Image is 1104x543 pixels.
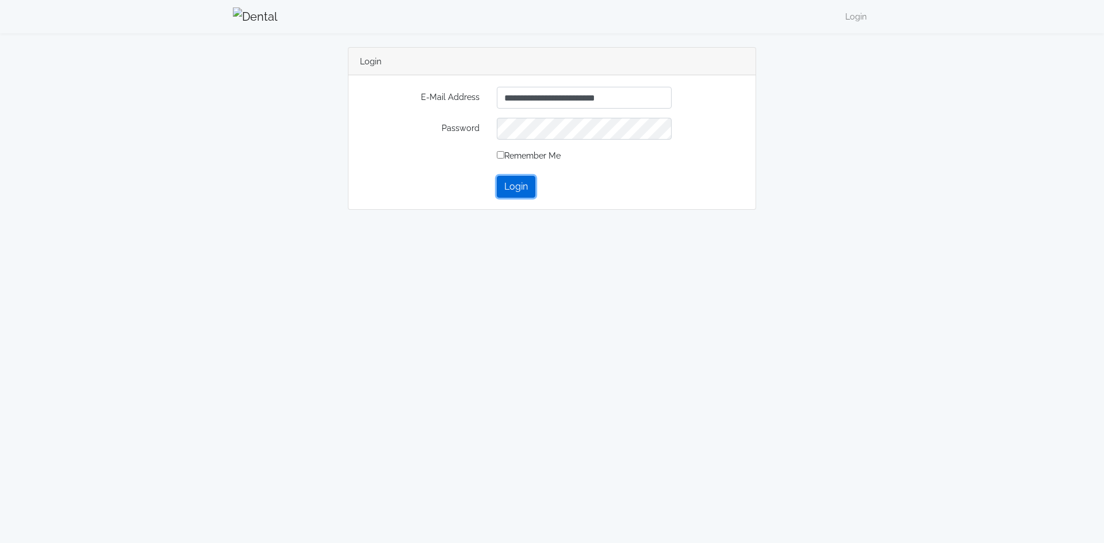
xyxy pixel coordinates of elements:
div: Login [348,48,756,75]
label: Remember Me [497,149,561,162]
label: Password [360,118,488,140]
button: Login [497,176,535,198]
img: Dental Whale Logo [233,7,278,26]
input: Remember Me [497,151,504,159]
label: E-Mail Address [360,87,488,109]
a: Login [841,5,871,28]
